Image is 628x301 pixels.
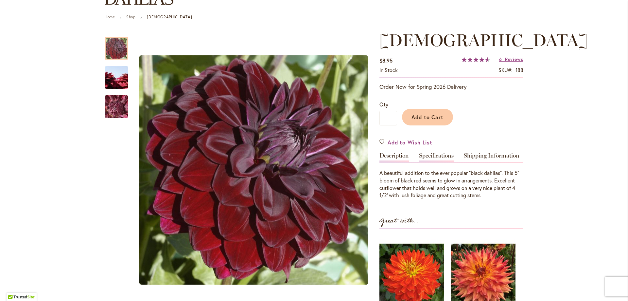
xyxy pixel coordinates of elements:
span: Add to Cart [411,114,444,121]
strong: SKU [498,66,513,73]
img: VOODOO [93,62,140,93]
a: Shop [126,14,135,19]
img: VOODOO [139,55,368,285]
p: Order Now for Spring 2026 Delivery [379,83,523,91]
span: Add to Wish List [388,139,432,146]
img: VOODOO [93,89,140,124]
span: [DEMOGRAPHIC_DATA] [379,30,588,50]
a: Home [105,14,115,19]
a: 6 Reviews [499,56,523,62]
a: Shipping Information [464,153,519,162]
a: Description [379,153,409,162]
div: VOODOO [105,30,135,60]
div: VOODOO [105,60,135,89]
div: Availability [379,66,398,74]
a: Specifications [419,153,454,162]
strong: [DEMOGRAPHIC_DATA] [147,14,192,19]
div: Detailed Product Info [379,153,523,199]
strong: Great with... [379,216,421,226]
span: In stock [379,66,398,73]
span: Reviews [505,56,523,62]
span: $8.95 [379,57,392,64]
button: Add to Cart [402,109,453,125]
div: VOODOO [105,89,128,118]
div: A beautiful addition to the ever popular "black dahlias". This 5" bloom of black red seems to glo... [379,169,523,199]
div: 188 [515,66,523,74]
div: 93% [462,57,490,62]
iframe: Launch Accessibility Center [5,278,23,296]
a: Add to Wish List [379,139,432,146]
span: 6 [499,56,502,62]
span: Qty [379,101,388,108]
